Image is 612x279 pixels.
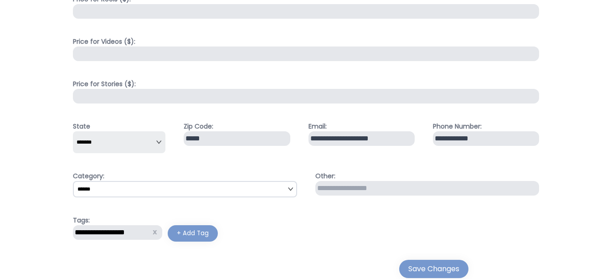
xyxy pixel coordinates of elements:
[315,171,540,181] h4: Other:
[399,260,468,278] button: Save Changes
[73,171,297,181] h4: Category:
[168,225,218,242] button: + Add Tag
[148,227,162,238] span: x
[177,229,209,238] div: + Add Tag
[73,37,539,46] h4: Price for Videos ($):
[73,216,539,225] h4: Tags:
[184,122,290,131] h4: Zip Code:
[433,122,539,131] h4: Phone Number:
[309,122,415,131] h4: Email:
[408,263,459,274] div: Save Changes
[73,122,165,131] h4: State
[148,225,162,238] button: x
[73,79,539,89] h4: Price for Stories ($):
